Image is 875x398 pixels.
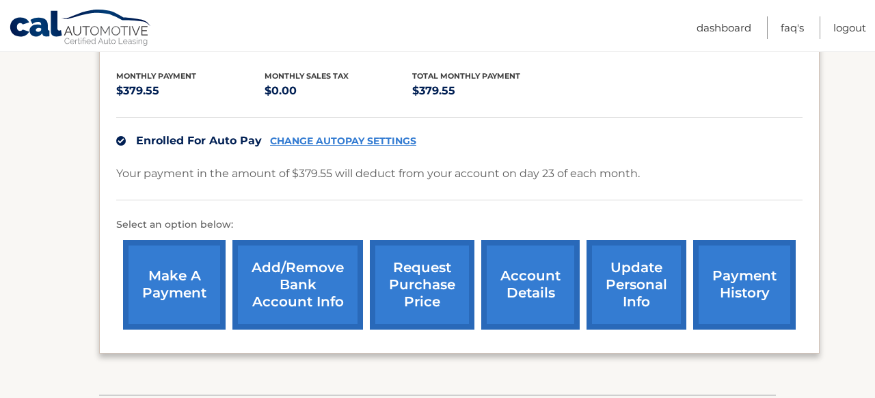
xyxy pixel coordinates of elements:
[116,81,265,101] p: $379.55
[412,81,561,101] p: $379.55
[116,217,803,233] p: Select an option below:
[136,134,262,147] span: Enrolled For Auto Pay
[781,16,804,39] a: FAQ's
[412,71,520,81] span: Total Monthly Payment
[116,71,196,81] span: Monthly Payment
[116,164,640,183] p: Your payment in the amount of $379.55 will deduct from your account on day 23 of each month.
[270,135,416,147] a: CHANGE AUTOPAY SETTINGS
[693,240,796,330] a: payment history
[265,81,413,101] p: $0.00
[9,9,152,49] a: Cal Automotive
[833,16,866,39] a: Logout
[265,71,349,81] span: Monthly sales Tax
[697,16,751,39] a: Dashboard
[123,240,226,330] a: make a payment
[116,136,126,146] img: check.svg
[370,240,474,330] a: request purchase price
[481,240,580,330] a: account details
[232,240,363,330] a: Add/Remove bank account info
[587,240,686,330] a: update personal info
